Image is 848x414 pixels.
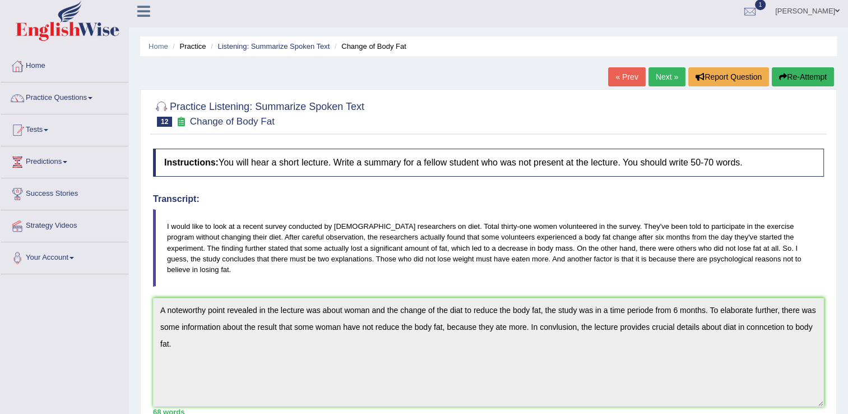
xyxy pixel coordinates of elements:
[175,117,187,127] small: Exam occurring question
[1,50,128,79] a: Home
[157,117,172,127] span: 12
[153,194,824,204] h4: Transcript:
[1,82,128,111] a: Practice Questions
[1,178,128,206] a: Success Stories
[1,146,128,174] a: Predictions
[153,99,364,127] h2: Practice Listening: Summarize Spoken Text
[1,114,128,142] a: Tests
[153,149,824,177] h4: You will hear a short lecture. Write a summary for a fellow student who was not present at the le...
[332,41,406,52] li: Change of Body Fat
[164,158,219,167] b: Instructions:
[153,209,824,287] blockquote: I would like to look at a recent survey conducted by [DEMOGRAPHIC_DATA] researchers on diet. Tota...
[1,210,128,238] a: Strategy Videos
[772,67,834,86] button: Re-Attempt
[217,42,330,50] a: Listening: Summarize Spoken Text
[648,67,685,86] a: Next »
[608,67,645,86] a: « Prev
[1,242,128,270] a: Your Account
[149,42,168,50] a: Home
[190,116,275,127] small: Change of Body Fat
[688,67,769,86] button: Report Question
[170,41,206,52] li: Practice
